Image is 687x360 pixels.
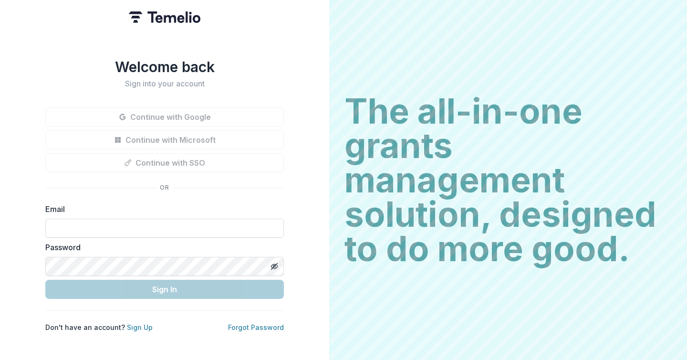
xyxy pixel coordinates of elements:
button: Continue with Microsoft [45,130,284,149]
button: Continue with Google [45,107,284,127]
h1: Welcome back [45,58,284,75]
a: Sign Up [127,323,153,331]
h2: Sign into your account [45,79,284,88]
button: Sign In [45,280,284,299]
p: Don't have an account? [45,322,153,332]
img: Temelio [129,11,200,23]
label: Email [45,203,278,215]
a: Forgot Password [228,323,284,331]
button: Toggle password visibility [267,259,282,274]
button: Continue with SSO [45,153,284,172]
label: Password [45,242,278,253]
